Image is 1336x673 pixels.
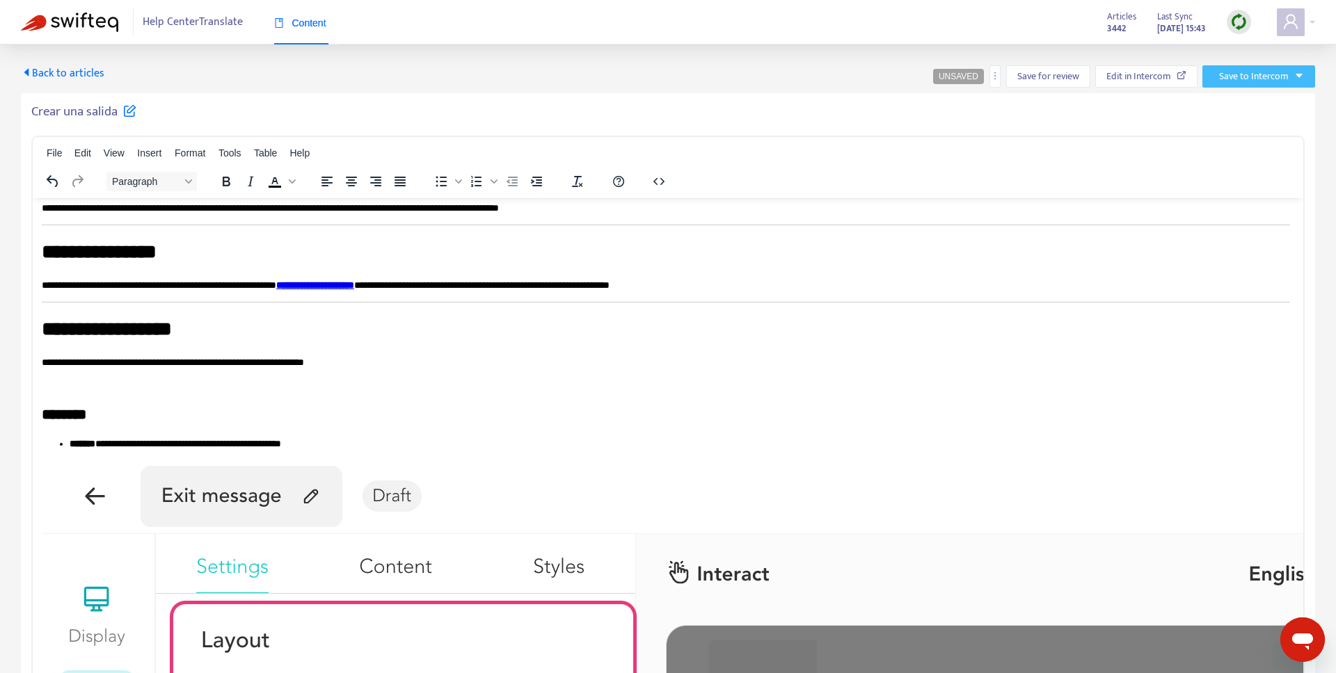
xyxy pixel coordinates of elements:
[137,147,161,159] span: Insert
[1157,21,1206,36] strong: [DATE] 15:43
[1095,65,1198,88] button: Edit in Intercom
[21,67,32,78] span: caret-left
[239,172,262,191] button: Italic
[47,147,63,159] span: File
[1219,69,1289,84] span: Save to Intercom
[214,172,238,191] button: Bold
[465,172,500,191] div: Numbered list
[1202,65,1315,88] button: Save to Intercomcaret-down
[525,172,548,191] button: Increase indent
[106,172,197,191] button: Block Paragraph
[263,172,298,191] div: Text color Black
[31,104,136,120] h5: Crear una salida
[1282,13,1299,30] span: user
[340,172,363,191] button: Align center
[274,18,284,28] span: book
[112,176,180,187] span: Paragraph
[21,64,104,83] span: Back to articles
[1006,65,1090,88] button: Save for review
[1107,9,1136,24] span: Articles
[566,172,589,191] button: Clear formatting
[274,17,326,29] span: Content
[175,147,205,159] span: Format
[315,172,339,191] button: Align left
[104,147,125,159] span: View
[33,198,1303,673] iframe: Rich Text Area
[254,147,277,159] span: Table
[143,9,243,35] span: Help Center Translate
[990,71,1000,81] span: more
[364,172,388,191] button: Align right
[1280,617,1325,662] iframe: Button to launch messaging window
[1294,71,1304,81] span: caret-down
[989,65,1001,88] button: more
[429,172,464,191] div: Bullet list
[41,172,65,191] button: Undo
[1157,9,1193,24] span: Last Sync
[388,172,412,191] button: Justify
[1017,69,1079,84] span: Save for review
[500,172,524,191] button: Decrease indent
[939,72,978,81] span: UNSAVED
[607,172,630,191] button: Help
[65,172,89,191] button: Redo
[1230,13,1248,31] img: sync.dc5367851b00ba804db3.png
[1106,69,1171,84] span: Edit in Intercom
[21,13,118,32] img: Swifteq
[218,147,241,159] span: Tools
[74,147,91,159] span: Edit
[1107,21,1126,36] strong: 3442
[289,147,310,159] span: Help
